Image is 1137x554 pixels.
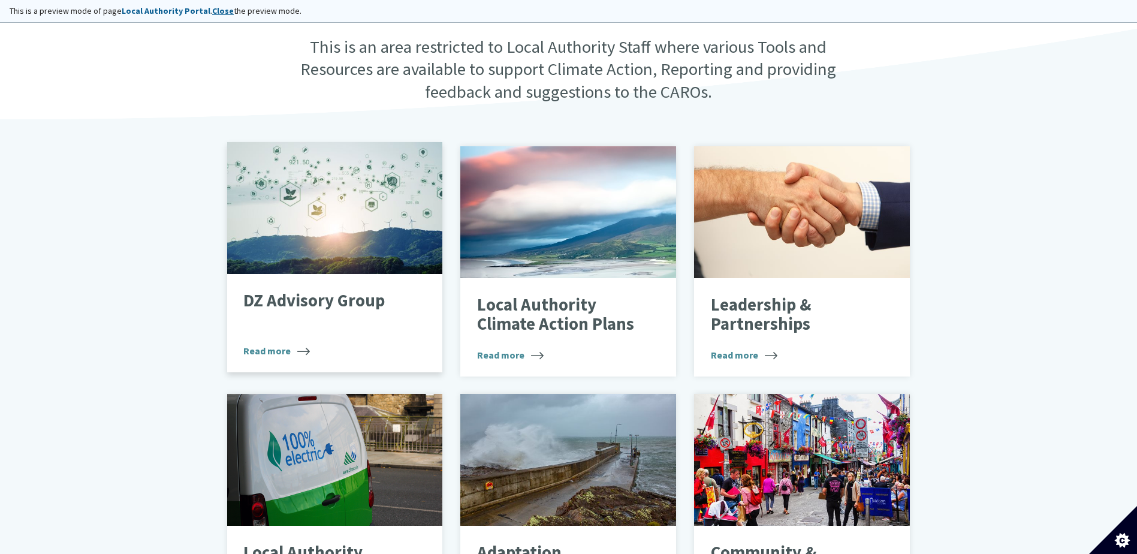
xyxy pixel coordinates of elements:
[278,36,859,103] p: This is an area restricted to Local Authority Staff where various Tools and Resources are availab...
[10,5,301,16] span: This is a preview mode of page . the preview mode.
[711,348,777,362] span: Read more
[243,344,310,358] span: Read more
[227,142,443,372] a: DZ Advisory Group Read more
[711,296,876,333] p: Leadership & Partnerships
[212,5,234,16] a: Close
[243,291,408,311] p: DZ Advisory Group
[460,146,676,377] a: Local Authority Climate Action Plans Read more
[477,296,642,333] p: Local Authority Climate Action Plans
[1089,506,1137,554] button: Set cookie preferences
[694,146,910,377] a: Leadership & Partnerships Read more
[477,348,544,362] span: Read more
[122,5,210,16] strong: Local Authority Portal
